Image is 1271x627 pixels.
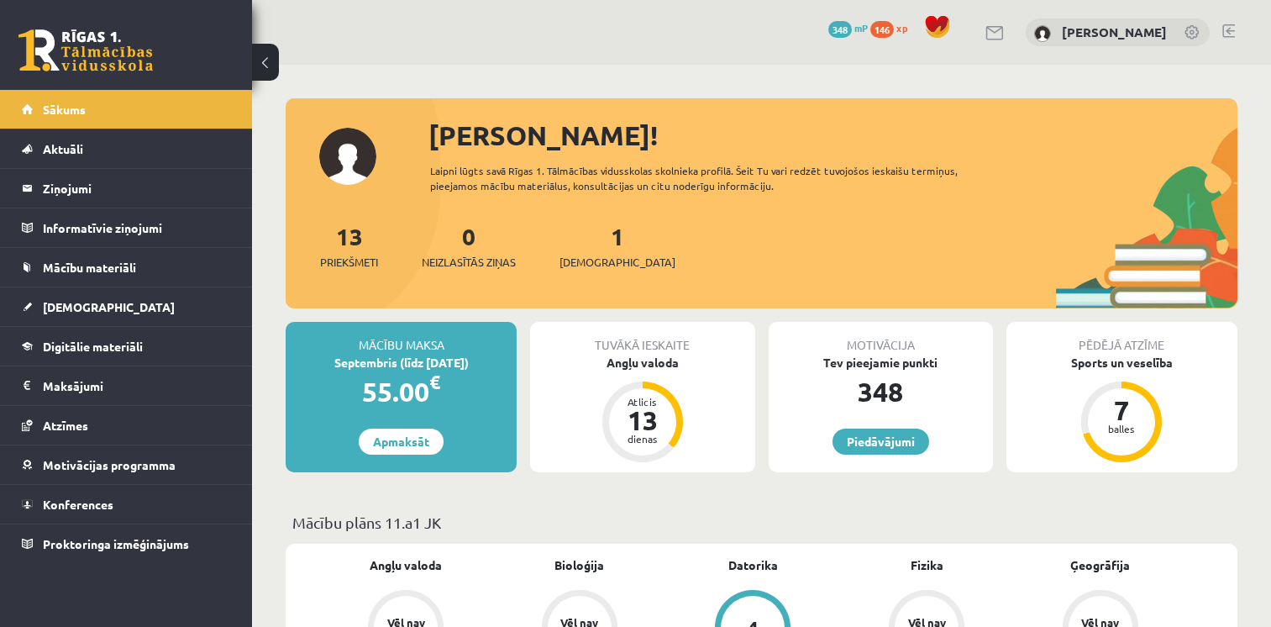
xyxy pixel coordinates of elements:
span: Digitālie materiāli [43,339,143,354]
a: 0Neizlasītās ziņas [422,221,516,271]
a: 13Priekšmeti [320,221,378,271]
a: 146 xp [870,21,916,34]
a: Atzīmes [22,406,231,445]
a: Rīgas 1. Tālmācības vidusskola [18,29,153,71]
a: Aktuāli [22,129,231,168]
a: Bioloģija [554,556,604,574]
span: xp [896,21,907,34]
span: Sākums [43,102,86,117]
a: Sports un veselība 7 balles [1006,354,1237,465]
a: Proktoringa izmēģinājums [22,524,231,563]
div: dienas [617,434,668,444]
legend: Ziņojumi [43,169,231,208]
a: Angļu valoda Atlicis 13 dienas [530,354,754,465]
a: 348 mP [828,21,868,34]
a: Motivācijas programma [22,445,231,484]
a: Fizika [911,556,943,574]
div: balles [1096,424,1147,434]
a: Maksājumi [22,366,231,405]
div: 13 [617,407,668,434]
div: Pēdējā atzīme [1006,322,1237,354]
span: Mācību materiāli [43,260,136,275]
legend: Maksājumi [43,366,231,405]
div: Angļu valoda [530,354,754,371]
a: [DEMOGRAPHIC_DATA] [22,287,231,326]
div: [PERSON_NAME]! [428,115,1237,155]
span: Motivācijas programma [43,457,176,472]
span: [DEMOGRAPHIC_DATA] [43,299,175,314]
div: 55.00 [286,371,517,412]
span: Aktuāli [43,141,83,156]
a: Apmaksāt [359,429,444,455]
span: Konferences [43,497,113,512]
div: Sports un veselība [1006,354,1237,371]
div: Motivācija [769,322,993,354]
div: Septembris (līdz [DATE]) [286,354,517,371]
img: Laura Kokorēviča [1034,25,1051,42]
span: 146 [870,21,894,38]
a: 1[DEMOGRAPHIC_DATA] [559,221,675,271]
div: 7 [1096,397,1147,424]
div: Atlicis [617,397,668,407]
div: Tuvākā ieskaite [530,322,754,354]
a: Ziņojumi [22,169,231,208]
a: Sākums [22,90,231,129]
span: Atzīmes [43,418,88,433]
a: Ģeogrāfija [1070,556,1130,574]
span: [DEMOGRAPHIC_DATA] [559,254,675,271]
span: € [429,370,440,394]
legend: Informatīvie ziņojumi [43,208,231,247]
a: Konferences [22,485,231,524]
a: Datorika [728,556,778,574]
span: Priekšmeti [320,254,378,271]
a: Informatīvie ziņojumi [22,208,231,247]
span: Neizlasītās ziņas [422,254,516,271]
div: Laipni lūgts savā Rīgas 1. Tālmācības vidusskolas skolnieka profilā. Šeit Tu vari redzēt tuvojošo... [430,163,1001,193]
a: Mācību materiāli [22,248,231,287]
p: Mācību plāns 11.a1 JK [292,511,1231,534]
a: [PERSON_NAME] [1062,24,1167,40]
div: Mācību maksa [286,322,517,354]
span: mP [854,21,868,34]
a: Angļu valoda [370,556,442,574]
div: 348 [769,371,993,412]
span: Proktoringa izmēģinājums [43,536,189,551]
a: Digitālie materiāli [22,327,231,366]
span: 348 [828,21,852,38]
div: Tev pieejamie punkti [769,354,993,371]
a: Piedāvājumi [832,429,929,455]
